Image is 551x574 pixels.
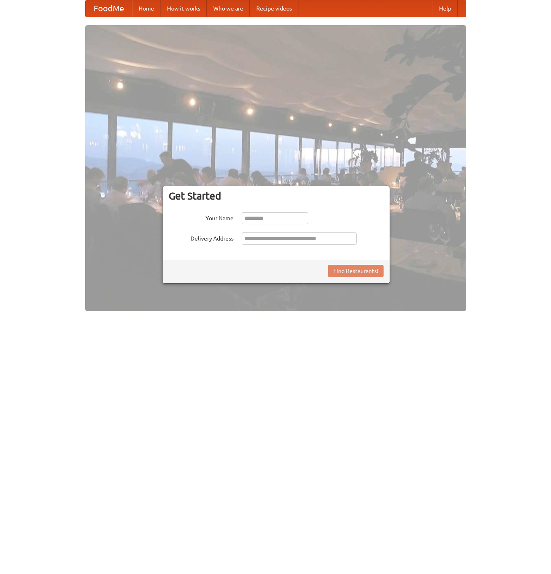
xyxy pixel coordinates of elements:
[328,265,384,277] button: Find Restaurants!
[169,232,234,243] label: Delivery Address
[132,0,161,17] a: Home
[433,0,458,17] a: Help
[207,0,250,17] a: Who we are
[86,0,132,17] a: FoodMe
[250,0,298,17] a: Recipe videos
[161,0,207,17] a: How it works
[169,190,384,202] h3: Get Started
[169,212,234,222] label: Your Name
